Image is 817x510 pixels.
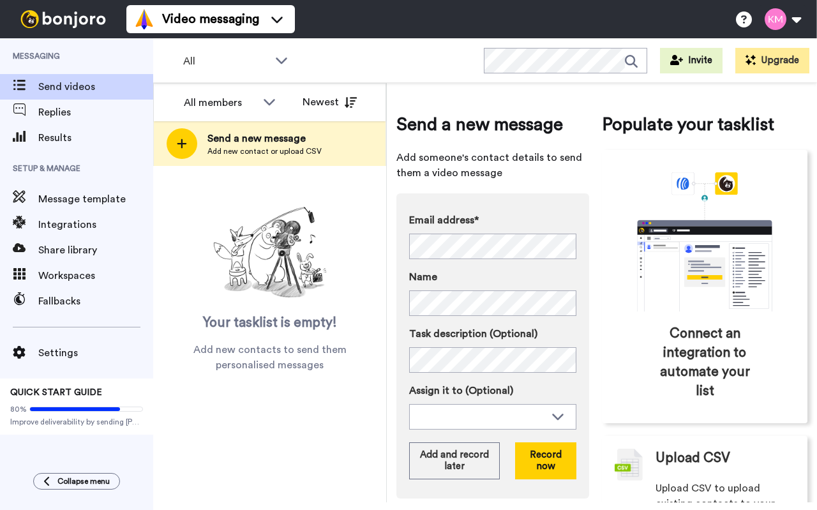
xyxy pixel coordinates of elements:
span: Workspaces [38,268,153,283]
span: Add someone's contact details to send them a video message [396,150,589,181]
span: Replies [38,105,153,120]
span: Send a new message [396,112,589,137]
label: Email address* [409,213,576,228]
span: Video messaging [162,10,259,28]
label: Task description (Optional) [409,326,576,341]
span: Add new contacts to send them personalised messages [172,342,367,373]
span: Upload CSV [656,449,730,468]
span: Your tasklist is empty! [203,313,337,333]
div: All members [184,95,257,110]
span: Send videos [38,79,153,94]
button: Upgrade [735,48,809,73]
span: Name [409,269,437,285]
span: Message template [38,191,153,207]
span: Results [38,130,153,146]
span: Improve deliverability by sending [PERSON_NAME]’s from your own email [10,417,143,427]
span: 80% [10,404,27,414]
button: Add and record later [409,442,500,479]
div: animation [609,172,800,311]
button: Invite [660,48,723,73]
img: vm-color.svg [134,9,154,29]
span: Add new contact or upload CSV [207,146,322,156]
span: QUICK START GUIDE [10,388,102,397]
img: csv-grey.png [615,449,643,481]
img: bj-logo-header-white.svg [15,10,111,28]
span: All [183,54,269,69]
button: Collapse menu [33,473,120,490]
span: Populate your tasklist [602,112,807,137]
span: Collapse menu [57,476,110,486]
button: Record now [515,442,576,479]
img: ready-set-action.png [206,202,334,304]
span: Fallbacks [38,294,153,309]
span: Settings [38,345,153,361]
span: Integrations [38,217,153,232]
span: Share library [38,243,153,258]
button: Newest [293,89,366,115]
label: Assign it to (Optional) [409,383,576,398]
span: Connect an integration to automate your list [656,324,753,401]
span: Send a new message [207,131,322,146]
